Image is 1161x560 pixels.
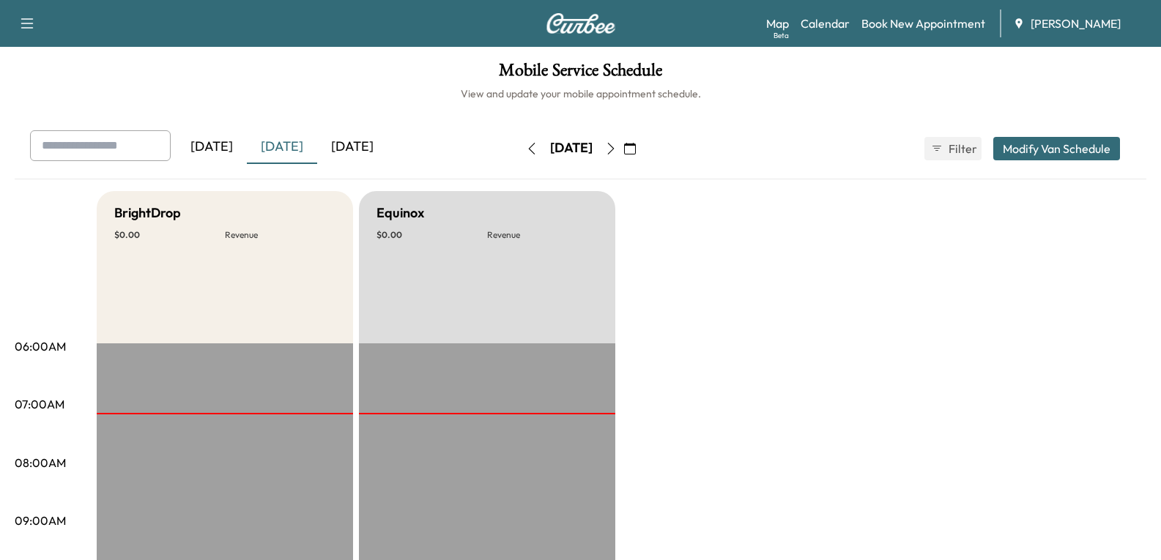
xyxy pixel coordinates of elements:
div: [DATE] [177,130,247,164]
p: 09:00AM [15,512,66,529]
div: Beta [774,30,789,41]
h1: Mobile Service Schedule [15,61,1146,86]
div: [DATE] [550,139,593,157]
img: Curbee Logo [546,13,616,34]
p: 08:00AM [15,454,66,471]
p: 07:00AM [15,395,64,413]
p: Revenue [487,229,598,241]
a: Calendar [801,15,850,32]
p: $ 0.00 [114,229,225,241]
div: [DATE] [317,130,387,164]
span: [PERSON_NAME] [1031,15,1121,32]
span: Filter [949,140,975,157]
button: Filter [924,137,982,160]
h6: View and update your mobile appointment schedule. [15,86,1146,101]
h5: BrightDrop [114,203,181,223]
button: Modify Van Schedule [993,137,1120,160]
div: [DATE] [247,130,317,164]
a: Book New Appointment [861,15,985,32]
a: MapBeta [766,15,789,32]
h5: Equinox [377,203,424,223]
p: Revenue [225,229,335,241]
p: $ 0.00 [377,229,487,241]
p: 06:00AM [15,337,66,355]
